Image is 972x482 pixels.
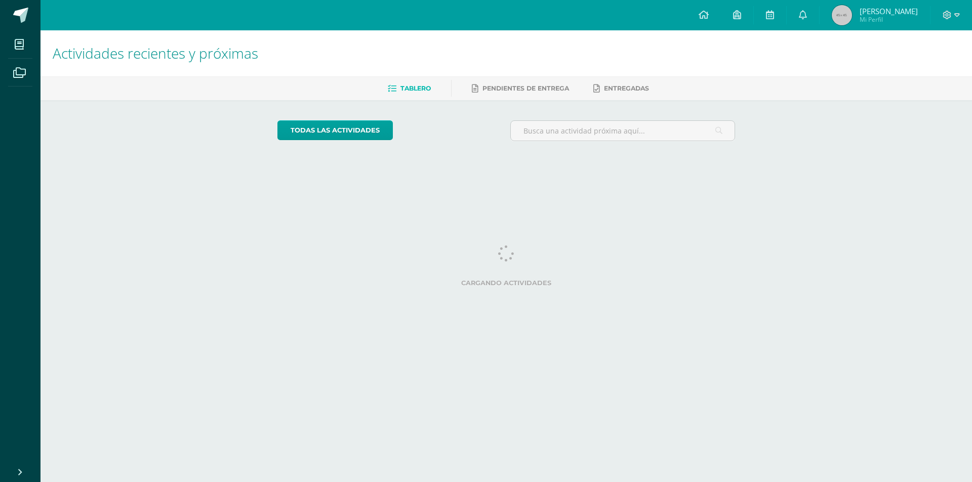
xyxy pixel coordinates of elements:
span: Tablero [400,84,431,92]
span: Entregadas [604,84,649,92]
a: Tablero [388,80,431,97]
span: Actividades recientes y próximas [53,43,258,63]
img: 45x45 [832,5,852,25]
a: Pendientes de entrega [472,80,569,97]
span: Pendientes de entrega [482,84,569,92]
span: [PERSON_NAME] [860,6,918,16]
input: Busca una actividad próxima aquí... [511,121,735,141]
span: Mi Perfil [860,15,918,24]
label: Cargando actividades [277,279,736,287]
a: Entregadas [593,80,649,97]
a: todas las Actividades [277,120,393,140]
